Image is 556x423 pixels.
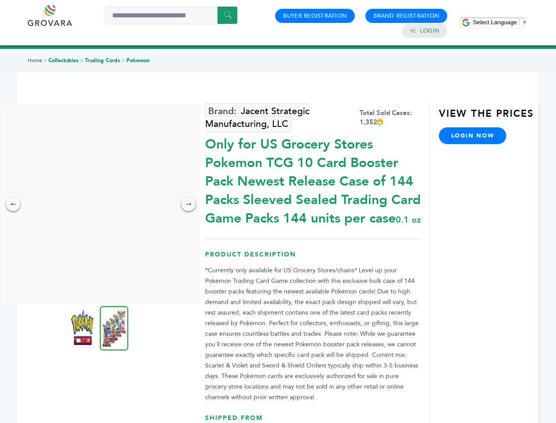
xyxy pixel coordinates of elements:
p: *Currently only available for US Grocery Stores/chains* Level up your Pokémon Trading Card Game c... [205,265,421,403]
img: *Only for US Grocery Stores* Pokemon TCG 10 Card Booster Pack – Newest Release (Case of 144 Packs... [100,306,129,350]
input: Search a product or brand... [105,7,237,24]
a: Brand Registration [373,12,439,20]
a: Login [420,27,439,35]
a: Pokemon [126,57,150,64]
h3: View the Prices [439,107,538,127]
div: Only for US Grocery Stores Pokemon TCG 10 Card Booster Pack Newest Release Case of 144 Packs Slee... [205,131,421,228]
span: ​ [519,19,519,26]
a: Home [28,57,42,64]
span: 0.1 oz [396,214,421,226]
img: *Only for US Grocery Stores* Pokemon TCG 10 Card Booster Pack – Newest Release (Case of 144 Packs... [71,310,93,345]
a: login now [439,127,507,144]
div: ← [6,197,20,211]
a: Trading Cards [85,57,120,64]
span: > [44,57,47,64]
span: ▼ [522,19,527,26]
h3: Product Description [205,250,421,266]
a: Buyer Registration [283,12,347,20]
div: Total Sold Cases: 1,352 [360,108,421,127]
a: Collectables [48,57,79,64]
span: Select Language [473,19,517,26]
a: Jacent Strategic Manufacturing, LLC [205,103,309,132]
span: > [122,57,125,64]
a: Select Language​ [473,19,527,26]
div: → [181,197,195,211]
span: > [80,57,84,64]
